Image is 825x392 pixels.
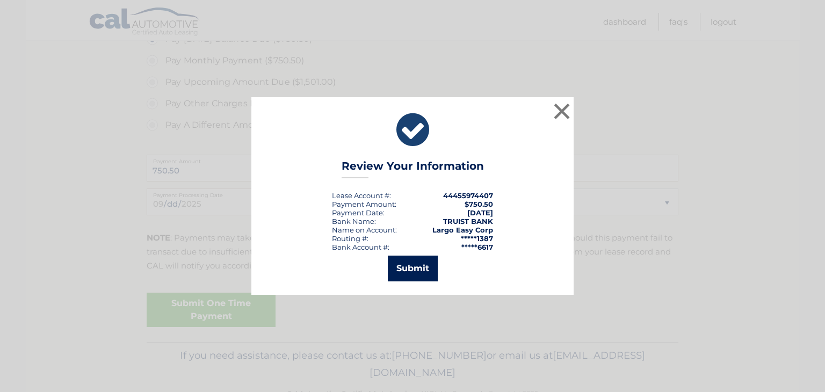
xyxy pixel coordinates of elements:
div: Payment Amount: [332,200,396,208]
strong: Largo Easy Corp [432,226,493,234]
span: $750.50 [465,200,493,208]
div: Bank Name: [332,217,376,226]
strong: TRUIST BANK [443,217,493,226]
div: Bank Account #: [332,243,389,251]
div: Lease Account #: [332,191,391,200]
button: × [551,100,573,122]
strong: 44455974407 [443,191,493,200]
button: Submit [388,256,438,281]
span: Payment Date [332,208,383,217]
div: Routing #: [332,234,368,243]
div: Name on Account: [332,226,397,234]
span: [DATE] [467,208,493,217]
h3: Review Your Information [342,159,484,178]
div: : [332,208,385,217]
